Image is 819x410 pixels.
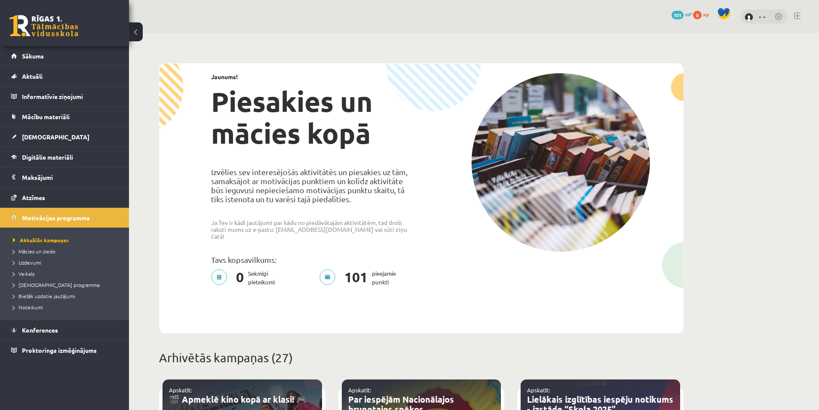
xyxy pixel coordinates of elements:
[13,248,55,255] span: Mācies un ziedo
[22,52,44,60] span: Sākums
[13,292,120,300] a: Biežāk uzdotie jautājumi
[169,386,192,394] a: Apskatīt:
[13,237,69,244] span: Aktuālās kampaņas
[11,340,118,360] a: Proktoringa izmēģinājums
[232,269,248,287] span: 0
[211,255,415,264] p: Tavs kopsavilkums:
[211,73,238,80] strong: Jaunums!
[348,386,371,394] a: Apskatīt:
[471,73,650,252] img: campaign-image-1c4f3b39ab1f89d1fca25a8facaab35ebc8e40cf20aedba61fd73fb4233361ac.png
[22,346,97,354] span: Proktoringa izmēģinājums
[211,269,280,287] p: Sekmīgi pieteikumi
[11,46,118,66] a: Sākums
[693,11,713,18] a: 0 xp
[13,270,34,277] span: Veikals
[685,11,692,18] span: mP
[11,147,118,167] a: Digitālie materiāli
[319,269,401,287] p: pieejamie punkti
[13,303,120,311] a: Noteikumi
[22,194,45,201] span: Atzīmes
[693,11,702,19] span: 0
[13,281,120,289] a: [DEMOGRAPHIC_DATA] programma
[22,214,90,222] span: Motivācijas programma
[11,127,118,147] a: [DEMOGRAPHIC_DATA]
[13,247,120,255] a: Mācies un ziedo
[11,320,118,340] a: Konferences
[340,269,372,287] span: 101
[22,86,118,106] legend: Informatīvie ziņojumi
[13,236,120,244] a: Aktuālās kampaņas
[13,304,43,311] span: Noteikumi
[11,86,118,106] a: Informatīvie ziņojumi
[22,153,73,161] span: Digitālie materiāli
[11,167,118,187] a: Maksājumi
[13,259,120,266] a: Uzdevumi
[11,208,118,228] a: Motivācijas programma
[11,188,118,207] a: Atzīmes
[22,167,118,187] legend: Maksājumi
[13,270,120,277] a: Veikals
[211,167,415,203] p: Izvēlies sev interesējošās aktivitātēs un piesakies uz tām, samaksājot ar motivācijas punktiem un...
[745,13,753,22] img: - -
[672,11,684,19] span: 101
[22,326,58,334] span: Konferences
[759,12,766,21] a: - -
[9,15,78,37] a: Rīgas 1. Tālmācības vidusskola
[159,349,684,367] p: Arhivētās kampaņas (27)
[13,259,41,266] span: Uzdevumi
[22,133,89,141] span: [DEMOGRAPHIC_DATA]
[211,219,415,240] p: Ja Tev ir kādi jautājumi par kādu no piedāvātajām aktivitātēm, tad droši raksti mums uz e-pastu: ...
[11,66,118,86] a: Aktuāli
[13,293,75,299] span: Biežāk uzdotie jautājumi
[672,11,692,18] a: 101 mP
[22,72,43,80] span: Aktuāli
[169,394,307,405] a: 🎬 Apmeklē kino kopā ar klasi! 🎮
[11,107,118,126] a: Mācību materiāli
[13,281,100,288] span: [DEMOGRAPHIC_DATA] programma
[22,113,70,120] span: Mācību materiāli
[211,86,415,149] h1: Piesakies un mācies kopā
[703,11,709,18] span: xp
[527,386,550,394] a: Apskatīt:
